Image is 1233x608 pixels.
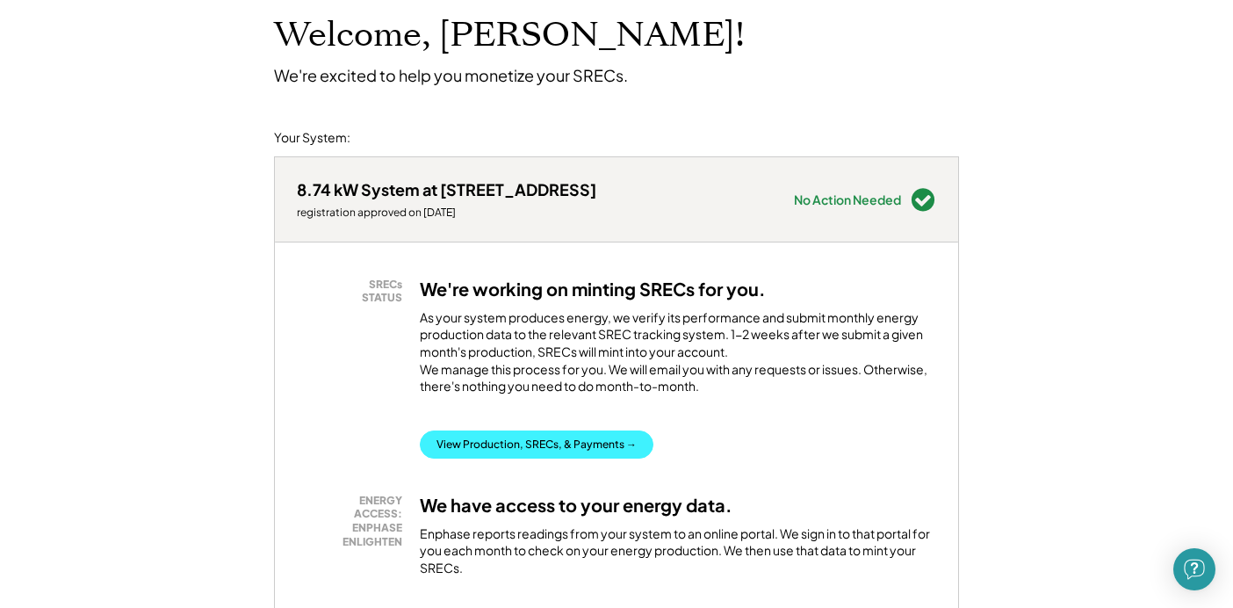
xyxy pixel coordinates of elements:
[297,179,596,199] div: 8.74 kW System at [STREET_ADDRESS]
[420,494,732,517] h3: We have access to your energy data.
[297,206,596,220] div: registration approved on [DATE]
[420,309,936,404] div: As your system produces energy, we verify its performance and submit monthly energy production da...
[274,65,628,85] div: We're excited to help you monetize your SRECs.
[1173,548,1215,590] div: Open Intercom Messenger
[420,278,766,300] h3: We're working on minting SRECs for you.
[420,525,936,577] div: Enphase reports readings from your system to an online portal. We sign in to that portal for you ...
[306,278,402,305] div: SRECs STATUS
[306,494,402,548] div: ENERGY ACCESS: ENPHASE ENLIGHTEN
[420,431,653,459] button: View Production, SRECs, & Payments →
[794,193,901,206] div: No Action Needed
[274,129,350,147] div: Your System:
[274,15,745,56] h1: Welcome, [PERSON_NAME]!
